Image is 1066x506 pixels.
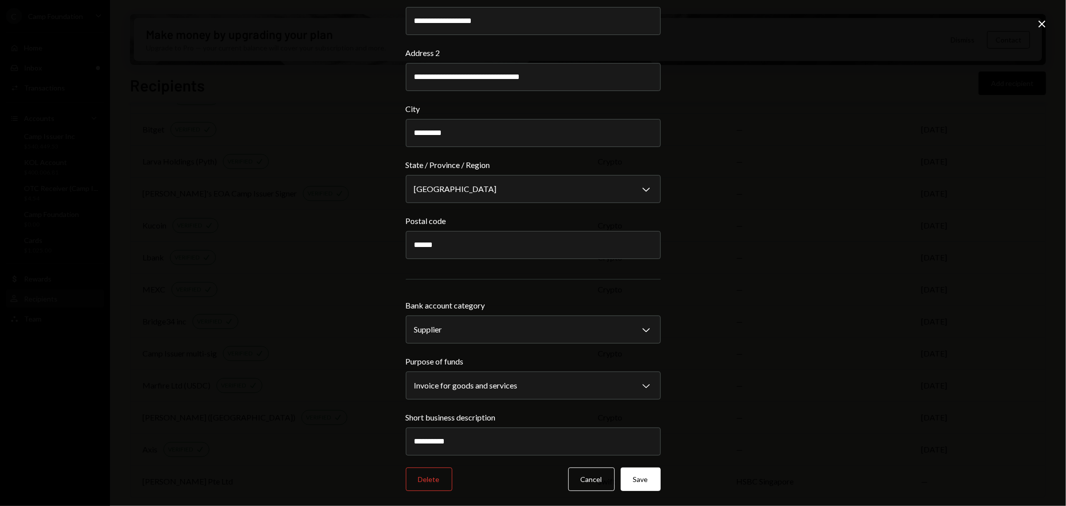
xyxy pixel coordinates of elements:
button: Delete [406,467,452,491]
button: Save [621,467,661,491]
label: Short business description [406,411,661,423]
button: Cancel [568,467,615,491]
button: Bank account category [406,315,661,343]
label: Bank account category [406,299,661,311]
label: Purpose of funds [406,355,661,367]
label: Postal code [406,215,661,227]
label: State / Province / Region [406,159,661,171]
button: State / Province / Region [406,175,661,203]
label: City [406,103,661,115]
label: Address 2 [406,47,661,59]
button: Purpose of funds [406,371,661,399]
